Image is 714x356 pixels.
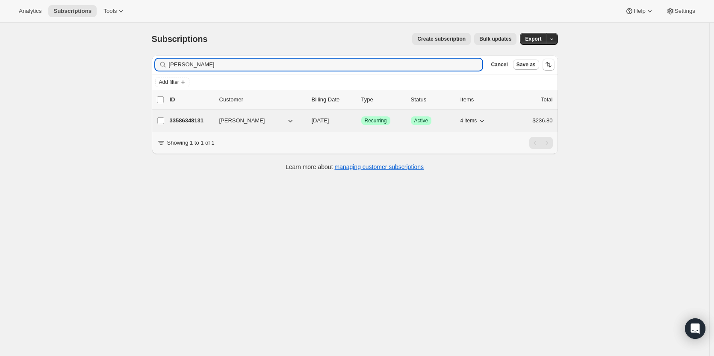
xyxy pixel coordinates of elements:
span: $236.80 [533,117,553,124]
span: [DATE] [312,117,329,124]
button: Settings [661,5,700,17]
button: [PERSON_NAME] [214,114,300,128]
span: Settings [675,8,695,15]
span: Export [525,36,541,42]
span: Cancel [491,61,507,68]
p: Billing Date [312,95,354,104]
div: Type [361,95,404,104]
nav: Pagination [529,137,553,149]
p: Customer [219,95,305,104]
button: Bulk updates [474,33,516,45]
div: IDCustomerBilling DateTypeStatusItemsTotal [170,95,553,104]
button: Cancel [487,59,511,70]
button: Export [520,33,546,45]
span: 4 items [460,117,477,124]
span: Analytics [19,8,41,15]
button: Subscriptions [48,5,97,17]
div: Open Intercom Messenger [685,318,705,339]
button: 4 items [460,115,487,127]
p: Status [411,95,454,104]
button: Add filter [155,77,189,87]
span: [PERSON_NAME] [219,116,265,125]
button: Save as [513,59,539,70]
span: Help [634,8,645,15]
p: Learn more about [286,163,424,171]
button: Analytics [14,5,47,17]
a: managing customer subscriptions [334,163,424,170]
span: Save as [516,61,536,68]
p: ID [170,95,212,104]
div: 33586348131[PERSON_NAME][DATE]SuccessRecurringSuccessActive4 items$236.80 [170,115,553,127]
span: Subscriptions [53,8,91,15]
input: Filter subscribers [169,59,483,71]
p: Total [541,95,552,104]
span: Tools [103,8,117,15]
p: Showing 1 to 1 of 1 [167,139,215,147]
span: Add filter [159,79,179,86]
button: Sort the results [543,59,555,71]
button: Tools [98,5,130,17]
button: Create subscription [412,33,471,45]
span: Subscriptions [152,34,208,44]
span: Bulk updates [479,36,511,42]
span: Create subscription [417,36,466,42]
span: Recurring [365,117,387,124]
div: Items [460,95,503,104]
p: 33586348131 [170,116,212,125]
span: Active [414,117,428,124]
button: Help [620,5,659,17]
